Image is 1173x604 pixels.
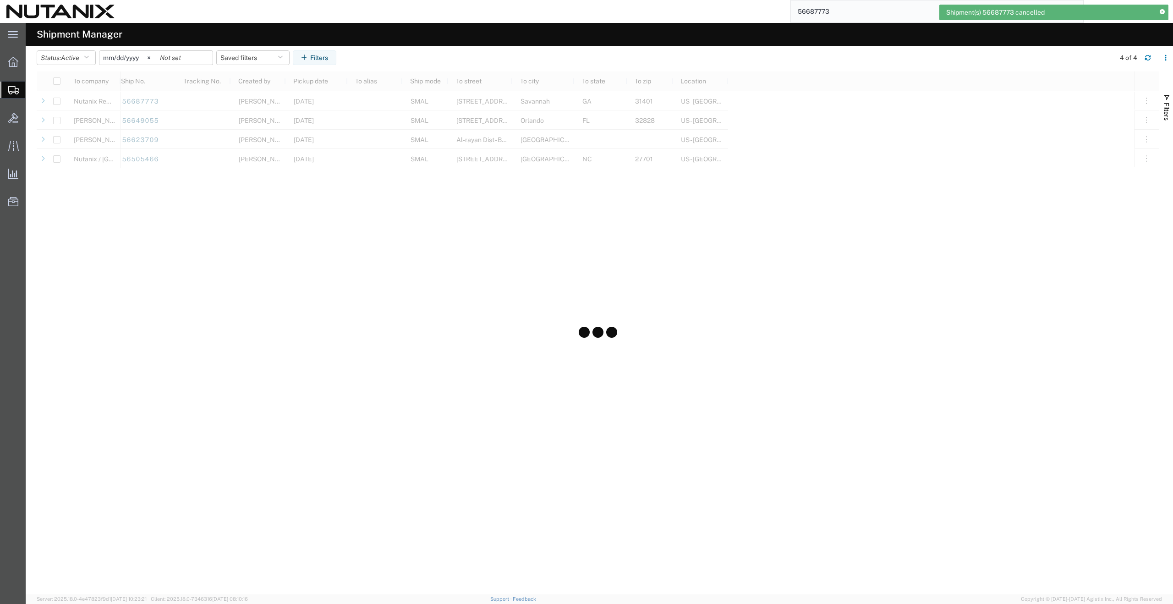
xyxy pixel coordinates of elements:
[111,596,147,602] span: [DATE] 10:23:21
[293,50,336,65] button: Filters
[37,596,147,602] span: Server: 2025.18.0-4e47823f9d1
[513,596,536,602] a: Feedback
[490,596,513,602] a: Support
[6,5,115,18] img: logo
[61,54,79,61] span: Active
[946,8,1045,17] span: Shipment(s) 56687773 cancelled
[216,50,290,65] button: Saved filters
[99,51,156,65] input: Not set
[1021,595,1162,603] span: Copyright © [DATE]-[DATE] Agistix Inc., All Rights Reserved
[156,51,213,65] input: Not set
[151,596,248,602] span: Client: 2025.18.0-7346316
[1163,103,1170,121] span: Filters
[791,0,1069,22] input: Search for shipment number, reference number
[37,23,122,46] h4: Shipment Manager
[1120,53,1137,63] div: 4 of 4
[37,50,96,65] button: Status:Active
[212,596,248,602] span: [DATE] 08:10:16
